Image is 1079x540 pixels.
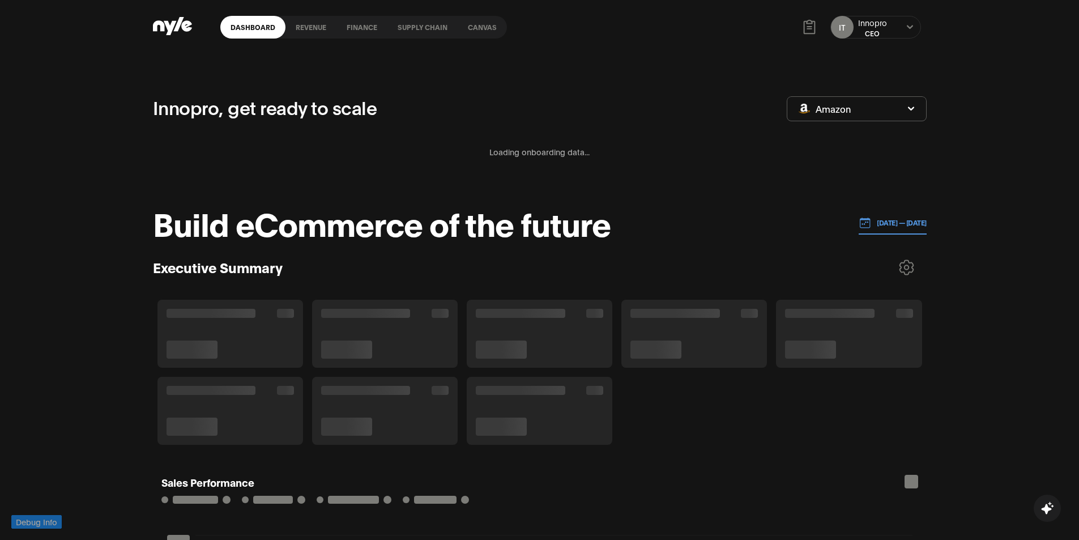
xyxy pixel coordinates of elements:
[153,258,283,276] h3: Executive Summary
[161,475,254,490] h1: Sales Performance
[387,16,458,39] a: Supply chain
[153,93,377,121] p: Innopro, get ready to scale
[220,16,285,39] a: Dashboard
[871,218,927,228] p: [DATE] — [DATE]
[285,23,336,31] button: Revenue
[16,516,57,528] span: Debug Info
[336,16,387,39] a: finance
[11,515,62,529] button: Debug Info
[858,28,887,38] div: CEO
[153,132,927,172] div: Loading onboarding data...
[858,17,887,28] div: Innopro
[816,103,851,115] span: Amazon
[153,206,611,240] h1: Build eCommerce of the future
[458,16,507,39] a: Canvas
[859,211,927,235] button: [DATE] — [DATE]
[859,216,871,229] img: 01.01.24 — 07.01.24
[799,104,810,113] img: Amazon
[831,16,854,39] button: IT
[787,96,927,121] button: Amazon
[858,17,887,38] button: InnoproCEO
